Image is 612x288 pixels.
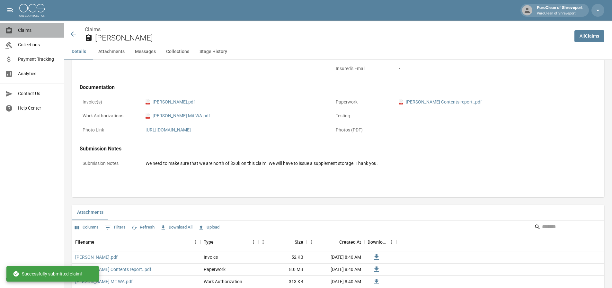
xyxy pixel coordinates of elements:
[18,70,59,77] span: Analytics
[574,30,604,42] a: AllClaims
[18,105,59,112] span: Help Center
[204,233,214,251] div: Type
[194,44,232,59] button: Stage History
[75,266,151,273] a: [PERSON_NAME] Contents report..pdf
[306,264,364,276] div: [DATE] 8:40 AM
[333,96,391,108] p: Paperwork
[103,222,127,233] button: Show filters
[191,237,200,247] button: Menu
[159,222,194,232] button: Download All
[80,84,578,91] h4: Documentation
[130,44,161,59] button: Messages
[72,205,109,220] button: Attachments
[537,11,582,16] p: PuroClean of Shreveport
[4,4,17,17] button: open drawer
[258,276,306,288] div: 313 KB
[13,268,82,280] div: Successfully submitted claim!
[80,146,578,152] h4: Submission Notes
[306,237,316,247] button: Menu
[204,254,218,260] div: Invoice
[387,237,396,247] button: Menu
[249,237,258,247] button: Menu
[339,233,361,251] div: Created At
[258,237,268,247] button: Menu
[534,4,585,16] div: PuroClean of Shreveport
[258,264,306,276] div: 8.0 MB
[161,44,194,59] button: Collections
[333,62,391,75] p: Insured's Email
[333,124,391,136] p: Photos (PDF)
[146,127,191,132] a: [URL][DOMAIN_NAME]
[258,251,306,264] div: 52 KB
[146,113,210,119] a: pdf[PERSON_NAME] Mit WA.pdf
[295,233,303,251] div: Size
[204,278,242,285] div: Work Authorization
[364,233,396,251] div: Download
[18,56,59,63] span: Payment Tracking
[258,233,306,251] div: Size
[93,44,130,59] button: Attachments
[204,266,226,273] div: Paperwork
[306,276,364,288] div: [DATE] 8:40 AM
[399,99,482,105] a: pdf[PERSON_NAME] Contents report..pdf
[85,26,569,33] nav: breadcrumb
[200,233,258,251] div: Type
[368,233,387,251] div: Download
[18,27,59,34] span: Claims
[130,222,156,232] button: Refresh
[80,157,137,170] p: Submission Notes
[75,254,118,260] a: [PERSON_NAME].pdf
[146,160,378,167] div: We need to make sure that we are north of $20k on this claim. We will have to issue a supplement ...
[64,44,612,59] div: anchor tabs
[18,90,59,97] span: Contact Us
[146,99,195,105] a: pdf[PERSON_NAME].pdf
[19,4,45,17] img: ocs-logo-white-transparent.png
[72,205,604,220] div: related-list tabs
[333,110,391,122] p: Testing
[306,233,364,251] div: Created At
[75,233,94,251] div: Filename
[73,222,100,232] button: Select columns
[18,41,59,48] span: Collections
[534,222,603,233] div: Search
[6,276,58,283] div: © 2025 One Claim Solution
[399,113,575,119] div: -
[80,110,137,122] p: Work Authorizations
[85,26,101,32] a: Claims
[64,44,93,59] button: Details
[399,127,575,133] div: -
[80,96,137,108] p: Invoice(s)
[72,233,200,251] div: Filename
[197,222,221,232] button: Upload
[399,65,400,72] div: -
[95,33,569,43] h2: [PERSON_NAME]
[75,278,133,285] a: [PERSON_NAME] Mit WA.pdf
[80,124,137,136] p: Photo Link
[306,251,364,264] div: [DATE] 8:40 AM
